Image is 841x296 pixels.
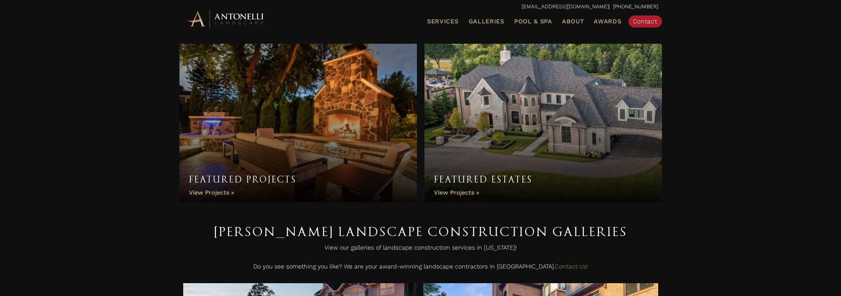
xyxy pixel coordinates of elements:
p: | [PHONE_NUMBER] [183,2,658,12]
h1: [PERSON_NAME] Landscape Construction Galleries [183,221,658,242]
a: Services [424,17,462,26]
span: Contact [633,18,657,25]
p: Do you see something you like? We are your award-winning landscape contractors in [GEOGRAPHIC_DATA]. [183,261,658,276]
span: Galleries [469,18,504,25]
span: Services [427,18,459,25]
p: View our galleries of landscape construction services in [US_STATE]! [183,242,658,257]
img: Antonelli Horizontal Logo [183,8,266,29]
span: About [562,18,584,25]
a: Galleries [466,17,507,26]
span: Pool & Spa [514,18,552,25]
a: About [559,17,587,26]
a: Pool & Spa [511,17,555,26]
a: [EMAIL_ADDRESS][DOMAIN_NAME] [522,3,609,9]
a: Contact [628,15,662,28]
a: Contact Us! [555,263,588,270]
span: Awards [594,18,621,25]
a: Awards [591,17,624,26]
